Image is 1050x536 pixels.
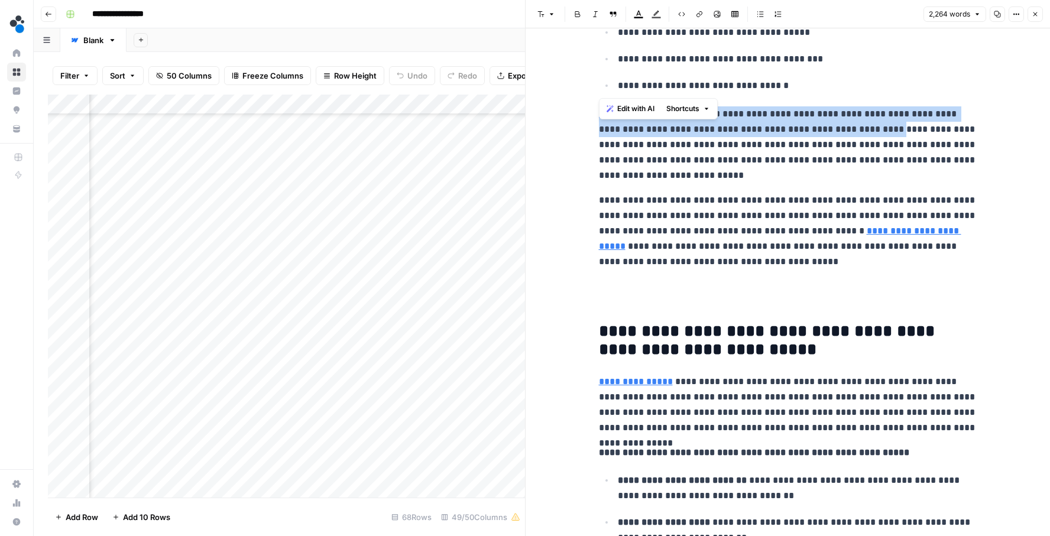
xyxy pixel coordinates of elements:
[387,508,436,527] div: 68 Rows
[436,508,525,527] div: 49/50 Columns
[7,475,26,493] a: Settings
[123,511,170,523] span: Add 10 Rows
[508,70,550,82] span: Export CSV
[83,34,103,46] div: Blank
[110,70,125,82] span: Sort
[66,511,98,523] span: Add Row
[334,70,377,82] span: Row Height
[7,119,26,138] a: Your Data
[7,100,26,119] a: Opportunities
[105,508,177,527] button: Add 10 Rows
[102,66,144,85] button: Sort
[7,82,26,100] a: Insights
[490,66,558,85] button: Export CSV
[7,512,26,531] button: Help + Support
[7,63,26,82] a: Browse
[929,9,970,20] span: 2,264 words
[602,101,659,116] button: Edit with AI
[923,7,986,22] button: 2,264 words
[7,44,26,63] a: Home
[48,508,105,527] button: Add Row
[662,101,715,116] button: Shortcuts
[224,66,311,85] button: Freeze Columns
[7,9,26,39] button: Workspace: spot.ai
[389,66,435,85] button: Undo
[316,66,384,85] button: Row Height
[242,70,303,82] span: Freeze Columns
[666,103,699,114] span: Shortcuts
[458,70,477,82] span: Redo
[60,28,127,52] a: Blank
[7,493,26,512] a: Usage
[60,70,79,82] span: Filter
[407,70,427,82] span: Undo
[7,14,28,35] img: spot.ai Logo
[617,103,654,114] span: Edit with AI
[53,66,98,85] button: Filter
[440,66,485,85] button: Redo
[148,66,219,85] button: 50 Columns
[167,70,212,82] span: 50 Columns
